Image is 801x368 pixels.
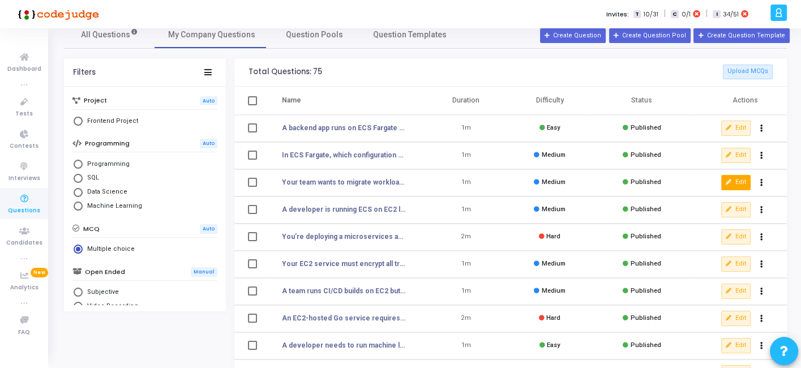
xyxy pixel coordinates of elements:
button: Edit [721,229,751,244]
button: Create Question Pool [609,28,691,43]
div: Medium [534,178,565,187]
span: 34/51 [723,10,739,19]
a: A developer is running ECS on EC2 launch type. The cluster sometimes fails to schedule new tasks ... [282,204,406,215]
a: A backend app runs on ECS Fargate with auto scaling enabled. During peak hours, scaling is slow, ... [282,123,406,133]
button: Create Question [540,28,606,43]
div: Medium [534,259,565,269]
td: 1m [424,332,508,360]
span: Published [630,260,661,267]
a: An EC2-hosted Go service requires inbound HTTPS traffic from the internet but must block all SSH ... [282,313,406,323]
button: Actions [753,175,769,191]
span: Candidates [6,238,42,248]
a: In ECS Fargate, which configuration allows a developer to isolate network traffic at the task lev... [282,150,406,160]
span: Question Pools [286,29,343,41]
div: Easy [539,341,560,350]
button: Edit [721,256,751,271]
span: FAQ [18,328,30,337]
span: Auto [200,224,217,234]
h6: Project [84,97,107,104]
button: Actions [753,121,769,136]
span: Published [630,233,661,240]
span: Published [630,314,661,322]
span: All Questions [81,29,138,41]
button: Actions [753,338,769,354]
div: Medium [534,205,565,215]
h6: Open Ended [85,268,125,276]
button: Edit [721,148,751,162]
span: Programming [83,160,130,169]
button: Edit [721,311,751,326]
td: 1m [424,142,508,169]
button: Actions [753,148,769,164]
button: Actions [753,284,769,299]
span: | [705,8,707,20]
span: Tests [15,109,33,119]
a: You’re deploying a microservices app on ECS. The app requires dynamic scaling based on custom bus... [282,232,406,242]
h6: MCQ [83,225,100,233]
th: Actions [692,87,787,115]
button: Actions [753,229,769,245]
span: Published [630,124,661,131]
span: Manual [191,267,217,277]
span: Analytics [10,283,38,293]
span: C [671,10,678,19]
td: 1m [424,251,508,278]
button: Edit [721,202,751,217]
th: Difficulty [508,87,592,115]
button: Edit [721,121,751,135]
button: Actions [753,311,769,327]
a: A team runs CI/CD builds on EC2 but wants fast instance startup with dependencies pre-installed. ... [282,286,406,296]
a: A developer needs to run machine learning training on EC2 using GPUs. However, training jobs are ... [282,340,406,350]
mat-radio-group: Select Library [72,115,217,130]
td: 1m [424,169,508,196]
span: I [713,10,720,19]
span: Published [630,341,661,349]
span: Auto [200,96,217,106]
span: | [663,8,665,20]
span: Auto [200,139,217,148]
span: Published [630,287,661,294]
span: Subjective [83,288,119,297]
img: logo [14,3,99,25]
span: Machine Learning [83,202,142,211]
div: Medium [534,151,565,160]
label: Invites: [606,10,629,19]
mat-radio-group: Select Library [72,158,217,215]
span: Video Recording [83,302,138,311]
button: Upload MCQs [723,65,773,79]
div: Filters [73,68,96,77]
span: Published [630,206,661,213]
span: Published [630,151,661,159]
span: Dashboard [7,65,41,74]
span: My Company Questions [168,29,255,41]
th: Duration [424,87,508,115]
span: T [633,10,641,19]
span: Frontend Project [83,117,138,126]
td: 2m [424,305,508,332]
button: Actions [753,202,769,218]
button: Edit [721,338,751,353]
span: 0/1 [681,10,690,19]
div: Total Questions: 75 [249,67,322,76]
div: Hard [539,232,560,242]
div: Hard [539,314,560,323]
h6: Programming [85,140,130,147]
div: Easy [539,123,560,133]
button: Edit [721,284,751,298]
th: Name [268,87,424,115]
mat-radio-group: Select Library [72,243,217,258]
span: Questions [8,206,40,216]
a: Your team wants to migrate workloads to ECS but also needs full control of the underlying EC2 ins... [282,177,406,187]
td: 2m [424,224,508,251]
span: New [31,268,48,277]
td: 1m [424,115,508,142]
span: Contests [10,142,38,151]
th: Status [592,87,692,115]
td: 1m [424,196,508,224]
span: Data Science [83,187,127,197]
button: Create Question Template [693,28,789,43]
span: SQL [83,173,99,183]
button: Edit [721,175,751,190]
span: 10/31 [643,10,658,19]
a: Your EC2 service must encrypt all traffic at rest and in transit. Which is the most complete solu... [282,259,406,269]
